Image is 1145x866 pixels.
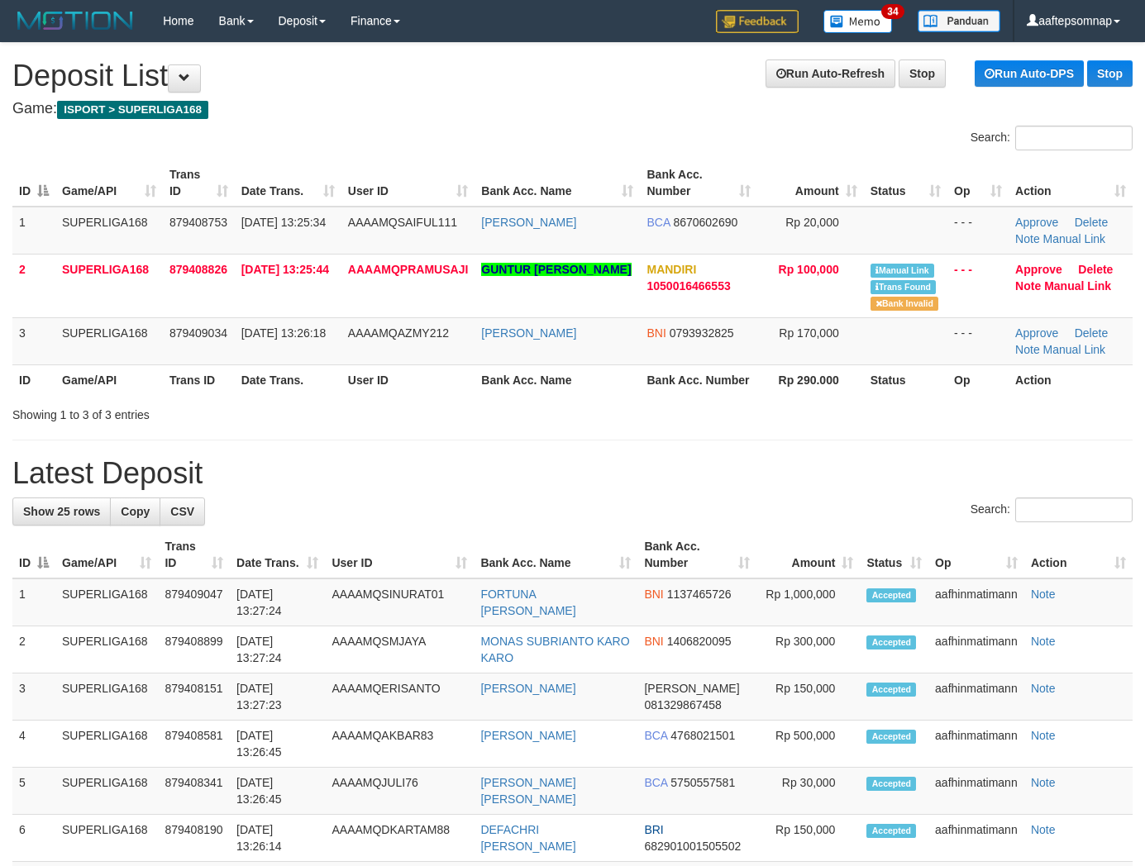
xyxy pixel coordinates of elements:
[55,721,158,768] td: SUPERLIGA168
[866,635,916,649] span: Accepted
[158,815,230,862] td: 879408190
[1015,216,1058,229] a: Approve
[947,317,1009,364] td: - - -
[971,497,1133,522] label: Search:
[928,768,1024,815] td: aafhinmatimann
[756,815,861,862] td: Rp 150,000
[480,729,575,742] a: [PERSON_NAME]
[757,159,864,207] th: Amount: activate to sort column ascending
[1015,232,1040,245] a: Note
[646,326,666,340] span: BNI
[158,768,230,815] td: 879408341
[928,531,1024,578] th: Op: activate to sort column ascending
[756,673,861,721] td: Rp 150,000
[12,254,55,317] td: 2
[158,673,230,721] td: 879408151
[756,721,861,768] td: Rp 500,000
[646,279,730,293] span: Copy 1050016466553 to clipboard
[644,840,741,853] span: Copy 682901001505502 to clipboard
[12,207,55,255] td: 1
[163,159,235,207] th: Trans ID: activate to sort column ascending
[947,207,1009,255] td: - - -
[1075,216,1108,229] a: Delete
[55,626,158,673] td: SUPERLIGA168
[1078,263,1113,276] a: Delete
[1024,531,1133,578] th: Action: activate to sort column ascending
[1031,776,1056,789] a: Note
[158,578,230,626] td: 879409047
[481,263,631,276] a: GUNTUR [PERSON_NAME]
[55,159,163,207] th: Game/API: activate to sort column ascending
[1015,126,1133,150] input: Search:
[716,10,799,33] img: Feedback.jpg
[12,8,138,33] img: MOTION_logo.png
[55,207,163,255] td: SUPERLIGA168
[637,531,756,578] th: Bank Acc. Number: activate to sort column ascending
[644,682,739,695] span: [PERSON_NAME]
[1009,159,1133,207] th: Action: activate to sort column ascending
[871,280,937,294] span: Similar transaction found
[55,254,163,317] td: SUPERLIGA168
[1087,60,1133,87] a: Stop
[12,400,465,423] div: Showing 1 to 3 of 3 entries
[971,126,1133,150] label: Search:
[121,505,150,518] span: Copy
[475,159,640,207] th: Bank Acc. Name: activate to sort column ascending
[23,505,100,518] span: Show 25 rows
[1031,588,1056,601] a: Note
[12,59,1133,93] h1: Deposit List
[55,815,158,862] td: SUPERLIGA168
[928,815,1024,862] td: aafhinmatimann
[785,216,839,229] span: Rp 20,000
[1009,364,1133,395] th: Action
[756,768,861,815] td: Rp 30,000
[928,673,1024,721] td: aafhinmatimann
[975,60,1084,87] a: Run Auto-DPS
[1031,823,1056,836] a: Note
[481,326,576,340] a: [PERSON_NAME]
[348,263,468,276] span: AAAAMQPRAMUSAJI
[170,505,194,518] span: CSV
[866,824,916,838] span: Accepted
[644,698,721,711] span: Copy 081329867458 to clipboard
[640,159,756,207] th: Bank Acc. Number: activate to sort column ascending
[163,364,235,395] th: Trans ID
[12,364,55,395] th: ID
[1015,263,1062,276] a: Approve
[230,626,325,673] td: [DATE] 13:27:24
[55,768,158,815] td: SUPERLIGA168
[55,673,158,721] td: SUPERLIGA168
[12,721,55,768] td: 4
[12,578,55,626] td: 1
[823,10,893,33] img: Button%20Memo.svg
[55,531,158,578] th: Game/API: activate to sort column ascending
[899,59,946,88] a: Stop
[756,531,861,578] th: Amount: activate to sort column ascending
[12,497,111,526] a: Show 25 rows
[12,626,55,673] td: 2
[158,721,230,768] td: 879408581
[12,457,1133,490] h1: Latest Deposit
[241,263,329,276] span: [DATE] 13:25:44
[169,263,227,276] span: 879408826
[55,364,163,395] th: Game/API
[325,768,474,815] td: AAAAMQJULI76
[480,635,629,664] a: MONAS SUBRIANTO KARO KARO
[670,326,734,340] span: Copy 0793932825 to clipboard
[779,326,838,340] span: Rp 170,000
[864,364,947,395] th: Status
[670,776,735,789] span: Copy 5750557581 to clipboard
[1031,682,1056,695] a: Note
[881,4,904,19] span: 34
[325,626,474,673] td: AAAAMQSMJAYA
[860,531,928,578] th: Status: activate to sort column ascending
[160,497,205,526] a: CSV
[12,317,55,364] td: 3
[480,682,575,695] a: [PERSON_NAME]
[928,626,1024,673] td: aafhinmatimann
[57,101,208,119] span: ISPORT > SUPERLIGA168
[325,578,474,626] td: AAAAMQSINURAT01
[756,626,861,673] td: Rp 300,000
[864,159,947,207] th: Status: activate to sort column ascending
[779,263,839,276] span: Rp 100,000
